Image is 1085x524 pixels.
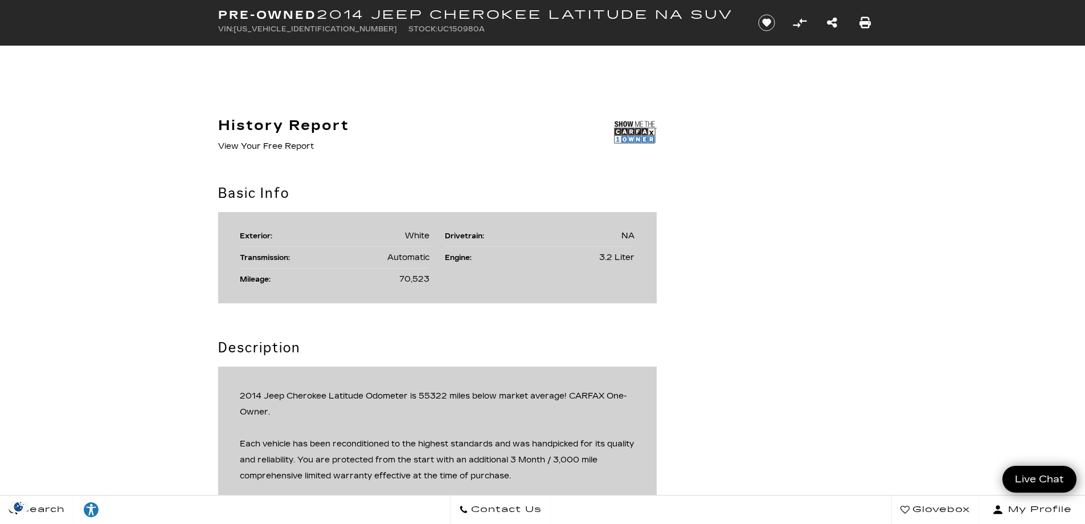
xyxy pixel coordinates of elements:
[754,14,779,32] button: Save vehicle
[218,183,657,204] h2: Basic Info
[621,231,634,241] span: NA
[405,231,429,241] span: White
[218,118,349,133] h2: History Report
[450,495,551,524] a: Contact Us
[1009,473,1070,486] span: Live Chat
[74,501,108,518] div: Explore your accessibility options
[240,253,296,262] div: Transmission:
[240,231,278,241] div: Exterior:
[399,274,429,284] span: 70,523
[18,502,65,518] span: Search
[240,274,276,284] div: Mileage:
[6,501,32,513] img: Opt-Out Icon
[218,9,739,21] h1: 2014 Jeep Cherokee Latitude NA SUV
[979,495,1085,524] button: Open user profile menu
[445,231,490,241] div: Drivetrain:
[387,253,429,262] span: Automatic
[218,141,314,151] a: View Your Free Report
[445,253,477,262] div: Engine:
[791,14,808,31] button: Compare Vehicle
[1002,466,1076,493] a: Live Chat
[6,501,32,513] section: Click to Open Cookie Consent Modal
[218,338,657,358] h2: Description
[468,502,542,518] span: Contact Us
[218,8,317,22] strong: Pre-Owned
[827,15,837,31] a: Share this Pre-Owned 2014 Jeep Cherokee Latitude NA SUV
[859,15,871,31] a: Print this Pre-Owned 2014 Jeep Cherokee Latitude NA SUV
[1004,502,1072,518] span: My Profile
[910,502,970,518] span: Glovebox
[614,118,657,147] img: Show me the Carfax
[437,25,485,33] span: UC150980A
[218,25,234,33] span: VIN:
[599,253,634,262] span: 3.2 Liter
[74,495,109,524] a: Explore your accessibility options
[234,25,397,33] span: [US_VEHICLE_IDENTIFICATION_NUMBER]
[891,495,979,524] a: Glovebox
[408,25,437,33] span: Stock:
